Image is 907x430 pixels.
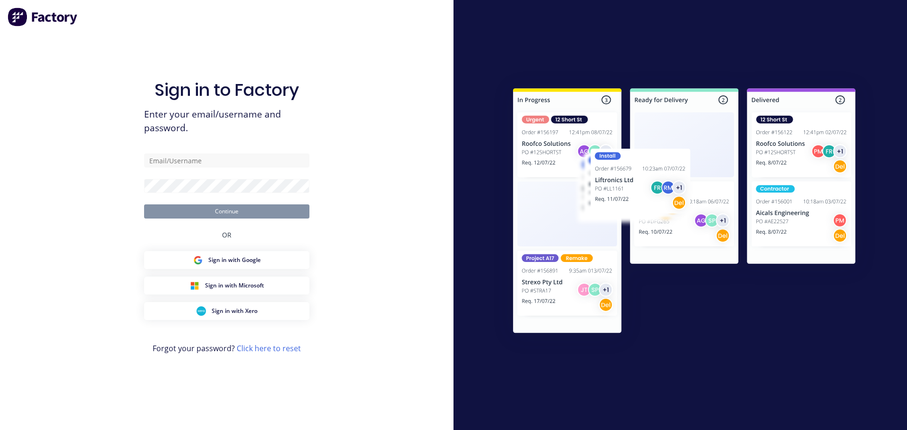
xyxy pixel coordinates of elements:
[212,307,257,315] span: Sign in with Xero
[154,80,299,100] h1: Sign in to Factory
[144,251,309,269] button: Google Sign inSign in with Google
[144,204,309,219] button: Continue
[153,343,301,354] span: Forgot your password?
[208,256,261,264] span: Sign in with Google
[237,343,301,354] a: Click here to reset
[190,281,199,290] img: Microsoft Sign in
[144,277,309,295] button: Microsoft Sign inSign in with Microsoft
[222,219,231,251] div: OR
[197,306,206,316] img: Xero Sign in
[144,302,309,320] button: Xero Sign inSign in with Xero
[205,281,264,290] span: Sign in with Microsoft
[144,153,309,168] input: Email/Username
[193,255,203,265] img: Google Sign in
[492,69,876,355] img: Sign in
[144,108,309,135] span: Enter your email/username and password.
[8,8,78,26] img: Factory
